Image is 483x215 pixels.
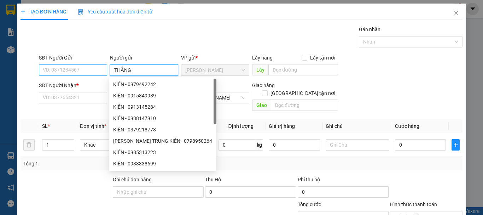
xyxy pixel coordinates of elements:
button: delete [23,139,35,151]
button: plus [452,139,460,151]
input: Dọc đường [268,64,338,75]
input: Dọc đường [271,100,338,111]
span: Giao [252,100,271,111]
span: kg [256,139,263,151]
span: Đơn vị tính [80,123,106,129]
label: Ghi chú đơn hàng [113,177,152,182]
div: NHUNG [68,23,124,32]
th: Ghi chú [323,119,392,133]
div: VP gửi [181,54,249,62]
div: KIÊN - 0379218778 [109,124,216,135]
div: Phí thu hộ [298,176,389,186]
div: VP [PERSON_NAME] [68,6,124,23]
span: Giao hàng [252,83,275,88]
img: icon [78,9,83,15]
button: Close [446,4,466,23]
div: KIÊN - 0979492242 [113,80,212,88]
span: [GEOGRAPHIC_DATA] tận nơi [268,89,338,97]
div: LÊ ĐỨC TRUNG KIÊN - 0798950264 [109,135,216,147]
div: KIÊN - 0915849989 [113,92,212,100]
div: KIÊN - 0938147910 [109,113,216,124]
span: close [453,10,459,16]
span: Định lượng [228,123,253,129]
span: Tổng cước [298,202,321,207]
div: KIÊN [6,22,63,30]
span: Giá trị hàng [269,123,295,129]
span: Thu Hộ [205,177,221,182]
div: KIÊN - 0915849989 [109,90,216,101]
div: KIÊN - 0913145284 [113,103,212,111]
div: KIÊN - 0938147910 [113,114,212,122]
span: SL [42,123,48,129]
label: Gán nhãn [359,27,380,32]
span: Lấy tận nơi [307,54,338,62]
div: KIÊN - 0379218778 [113,126,212,134]
div: SĐT Người Nhận [39,81,107,89]
div: KIÊN - 0985313223 [113,148,212,156]
div: 0972757602 [68,32,124,41]
span: plus [21,9,25,14]
span: Gửi: [6,6,17,13]
span: Hồ Chí Minh [185,65,245,75]
div: KIÊN - 0933338699 [109,158,216,169]
span: TẠO ĐƠN HÀNG [21,9,66,15]
div: [PERSON_NAME] TRUNG KIÊN - 0798950264 [113,137,212,145]
div: Tổng: 1 [23,160,187,168]
div: SĐT Người Gửi [39,54,107,62]
div: KIÊN - 0933338699 [113,160,212,168]
span: Lấy [252,64,268,75]
span: plus [452,142,459,148]
div: [PERSON_NAME] [6,6,63,22]
span: Cước hàng [395,123,419,129]
span: CC [66,46,75,53]
span: Lấy hàng [252,55,273,61]
div: 0985313223 [6,30,63,40]
input: Ghi chú đơn hàng [113,186,204,198]
div: Người gửi [110,54,178,62]
div: KIÊN - 0913145284 [109,101,216,113]
label: Hình thức thanh toán [390,202,437,207]
span: Yêu cầu xuất hóa đơn điện tử [78,9,152,15]
span: Khác [84,140,139,150]
input: Ghi Chú [326,139,389,151]
div: KIÊN - 0985313223 [109,147,216,158]
input: 0 [269,139,320,151]
div: KIÊN - 0979492242 [109,79,216,90]
span: Nhận: [68,7,85,14]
